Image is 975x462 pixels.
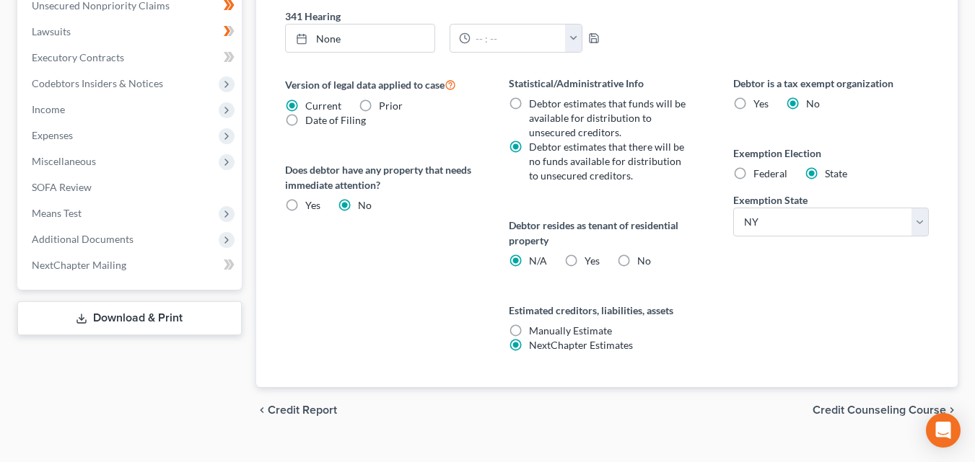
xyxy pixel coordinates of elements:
label: Exemption State [733,192,808,208]
div: Open Intercom Messenger [926,413,961,448]
span: NextChapter Estimates [529,339,633,351]
span: Prior [379,99,403,112]
i: chevron_left [256,404,268,416]
a: NextChapter Mailing [20,252,242,278]
label: Version of legal data applied to case [285,76,481,93]
span: Yes [585,254,600,267]
span: Expenses [32,129,73,141]
a: Lawsuits [20,19,242,45]
span: No [358,199,372,211]
i: chevron_right [946,404,958,416]
label: Debtor is a tax exempt organization [733,76,929,91]
span: Credit Counseling Course [813,404,946,416]
span: Debtor estimates that funds will be available for distribution to unsecured creditors. [529,97,686,138]
span: N/A [529,254,547,267]
label: Estimated creditors, liabilities, assets [509,303,704,318]
span: Codebtors Insiders & Notices [32,77,163,89]
span: Executory Contracts [32,51,124,63]
span: Income [32,103,65,115]
label: Does debtor have any property that needs immediate attention? [285,162,481,192]
span: Credit Report [268,404,337,416]
label: Debtor resides as tenant of residential property [509,218,704,248]
label: Statistical/Administrative Info [509,76,704,91]
span: Yes [753,97,769,110]
span: Date of Filing [305,114,366,126]
span: Current [305,99,341,112]
button: chevron_left Credit Report [256,404,337,416]
label: Exemption Election [733,146,929,161]
input: -- : -- [471,25,566,52]
span: Debtor estimates that there will be no funds available for distribution to unsecured creditors. [529,141,684,182]
span: Miscellaneous [32,155,96,167]
span: Additional Documents [32,233,134,245]
a: None [286,25,434,52]
a: Executory Contracts [20,45,242,71]
span: SOFA Review [32,181,92,193]
span: State [825,167,847,179]
span: No [806,97,820,110]
span: Federal [753,167,787,179]
span: Manually Estimate [529,324,612,337]
a: SOFA Review [20,174,242,200]
span: No [637,254,651,267]
span: Means Test [32,207,82,219]
a: Download & Print [17,301,242,335]
span: Yes [305,199,320,211]
button: Credit Counseling Course chevron_right [813,404,958,416]
label: 341 Hearing [278,9,607,24]
span: Lawsuits [32,25,71,37]
span: NextChapter Mailing [32,259,126,271]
